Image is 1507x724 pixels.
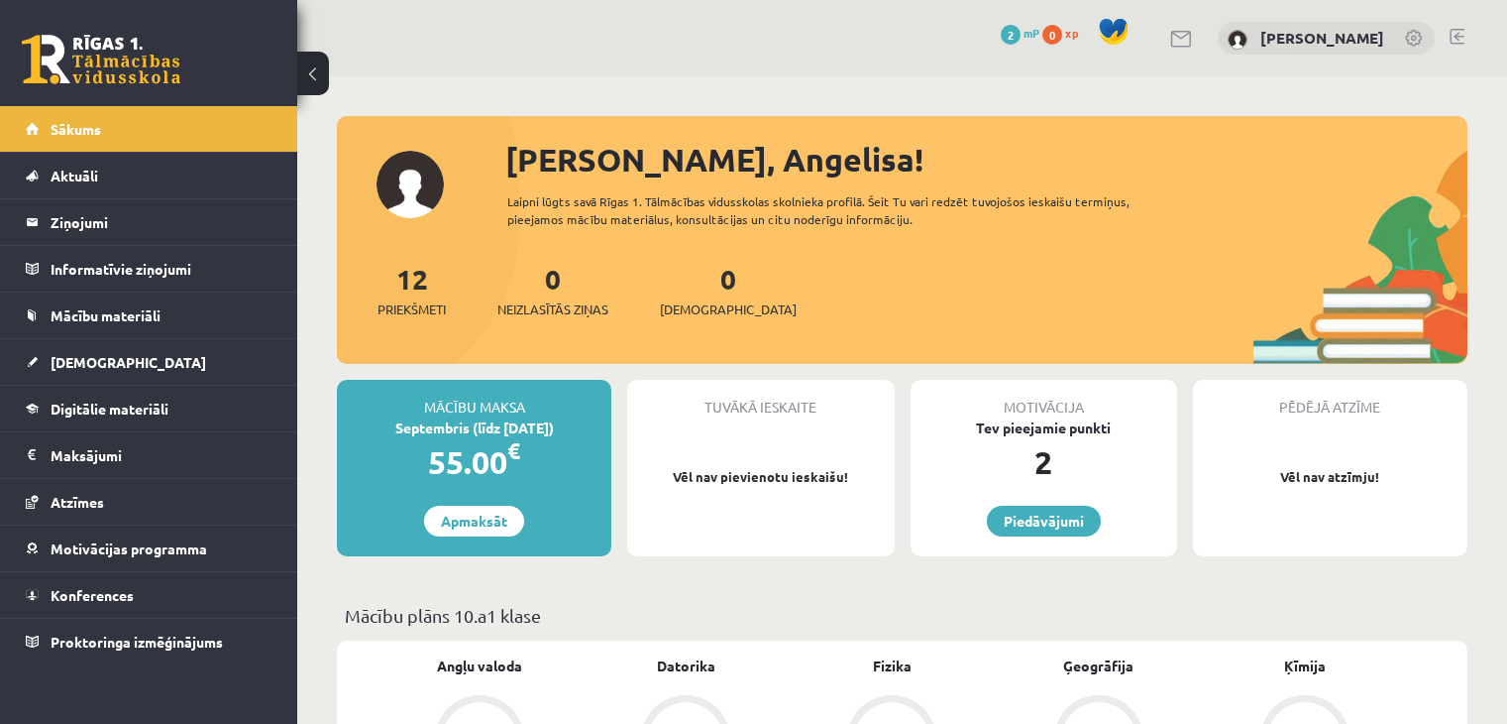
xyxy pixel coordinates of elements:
a: 0 xp [1042,25,1088,41]
div: Septembris (līdz [DATE]) [337,418,611,438]
p: Mācību plāns 10.a1 klase [345,602,1459,629]
a: Informatīvie ziņojumi [26,246,272,292]
img: Angelisa Kuzņecova [1228,30,1247,50]
a: 0[DEMOGRAPHIC_DATA] [660,261,797,319]
a: Aktuāli [26,153,272,198]
legend: Maksājumi [51,432,272,478]
a: Sākums [26,106,272,152]
a: 0Neizlasītās ziņas [497,261,608,319]
a: [PERSON_NAME] [1260,28,1384,48]
span: Konferences [51,586,134,604]
span: Motivācijas programma [51,540,207,557]
div: Mācību maksa [337,380,611,418]
a: 12Priekšmeti [377,261,446,319]
div: Pēdējā atzīme [1193,380,1467,418]
a: 2 mP [1001,25,1039,41]
div: Motivācija [911,380,1177,418]
legend: Informatīvie ziņojumi [51,246,272,292]
a: Motivācijas programma [26,526,272,571]
div: Laipni lūgts savā Rīgas 1. Tālmācības vidusskolas skolnieka profilā. Šeit Tu vari redzēt tuvojošo... [507,192,1186,228]
a: Rīgas 1. Tālmācības vidusskola [22,35,180,84]
div: Tev pieejamie punkti [911,418,1177,438]
a: Datorika [657,656,715,676]
span: 2 [1001,25,1021,45]
a: Fizika [873,656,912,676]
a: Proktoringa izmēģinājums [26,619,272,664]
a: Konferences [26,572,272,618]
span: € [507,436,520,465]
a: [DEMOGRAPHIC_DATA] [26,339,272,385]
div: 55.00 [337,438,611,486]
a: Atzīmes [26,479,272,525]
a: Maksājumi [26,432,272,478]
legend: Ziņojumi [51,199,272,245]
div: 2 [911,438,1177,486]
div: Tuvākā ieskaite [627,380,894,418]
span: [DEMOGRAPHIC_DATA] [51,353,206,371]
a: Ģeogrāfija [1063,656,1133,676]
span: 0 [1042,25,1062,45]
span: Mācību materiāli [51,306,161,324]
span: [DEMOGRAPHIC_DATA] [660,300,797,319]
a: Ķīmija [1284,656,1326,676]
a: Digitālie materiāli [26,386,272,431]
span: mP [1023,25,1039,41]
div: [PERSON_NAME], Angelisa! [505,136,1467,183]
span: Proktoringa izmēģinājums [51,633,223,651]
span: Neizlasītās ziņas [497,300,608,319]
span: Sākums [51,120,101,138]
span: Digitālie materiāli [51,400,168,418]
p: Vēl nav atzīmju! [1203,467,1457,487]
a: Piedāvājumi [987,506,1101,537]
a: Mācību materiāli [26,293,272,338]
a: Angļu valoda [437,656,522,676]
p: Vēl nav pievienotu ieskaišu! [637,467,884,487]
span: Aktuāli [51,167,98,184]
span: Priekšmeti [377,300,446,319]
a: Apmaksāt [424,506,524,537]
span: Atzīmes [51,493,104,511]
span: xp [1065,25,1078,41]
a: Ziņojumi [26,199,272,245]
